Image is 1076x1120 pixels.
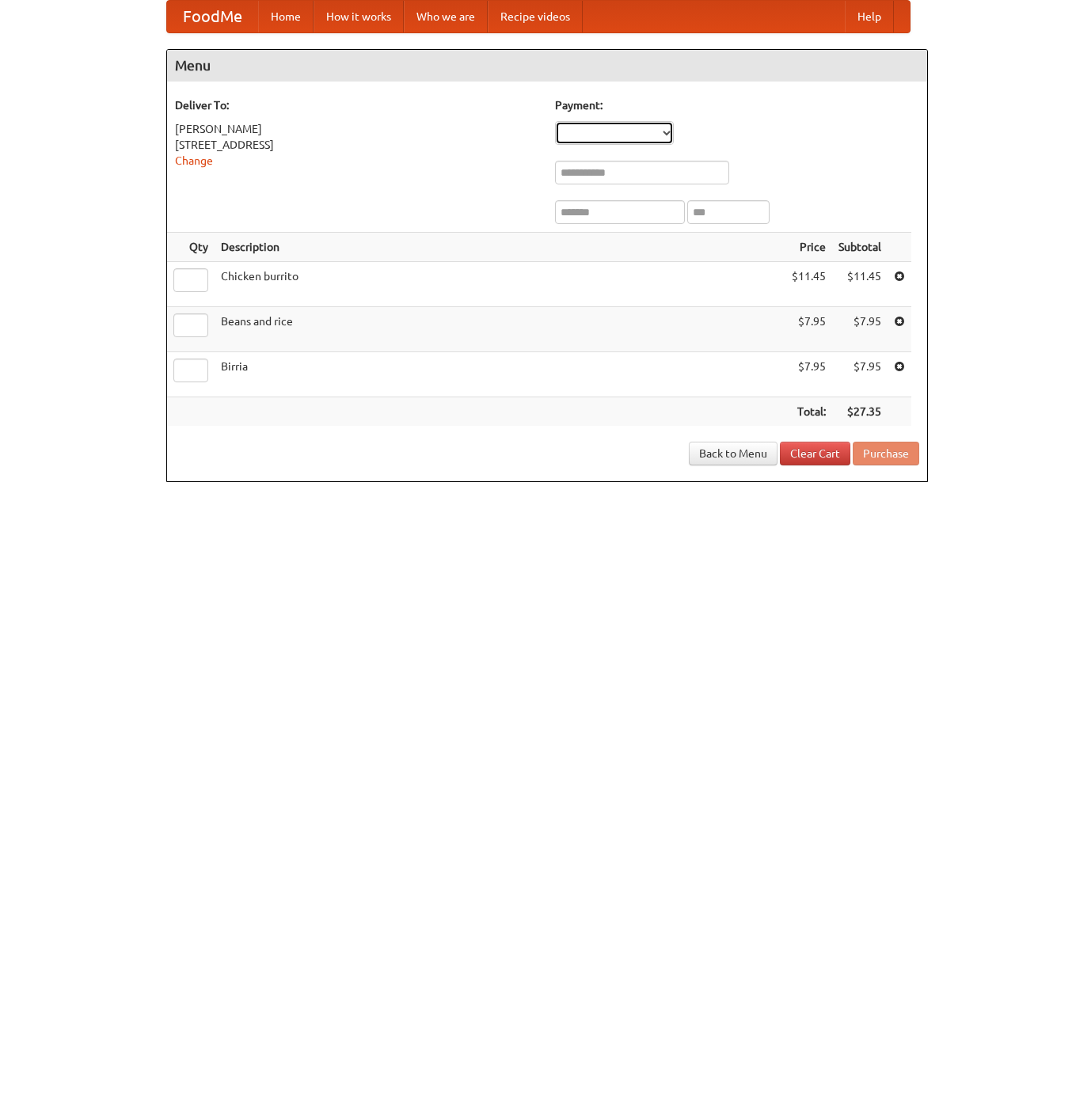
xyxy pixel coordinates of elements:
a: Change [175,154,213,167]
a: Who we are [404,1,488,32]
td: $7.95 [785,352,832,397]
td: $7.95 [832,307,888,352]
th: Price [785,233,832,262]
h4: Menu [167,50,927,82]
td: Chicken burrito [215,262,785,307]
a: Recipe videos [488,1,583,32]
th: Qty [167,233,215,262]
td: $11.45 [832,262,888,307]
a: FoodMe [167,1,258,32]
td: $11.45 [785,262,832,307]
td: $7.95 [832,352,888,397]
div: [PERSON_NAME] [175,121,539,137]
a: How it works [314,1,404,32]
td: Beans and rice [215,307,785,352]
a: Help [845,1,894,32]
td: $7.95 [785,307,832,352]
th: Subtotal [832,233,888,262]
h5: Deliver To: [175,97,539,113]
button: Purchase [853,442,919,465]
th: Total: [785,397,832,427]
h5: Payment: [555,97,919,113]
th: Description [215,233,785,262]
a: Home [258,1,314,32]
td: Birria [215,352,785,397]
div: [STREET_ADDRESS] [175,137,539,153]
th: $27.35 [832,397,888,427]
a: Back to Menu [689,442,778,465]
a: Clear Cart [780,442,850,465]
